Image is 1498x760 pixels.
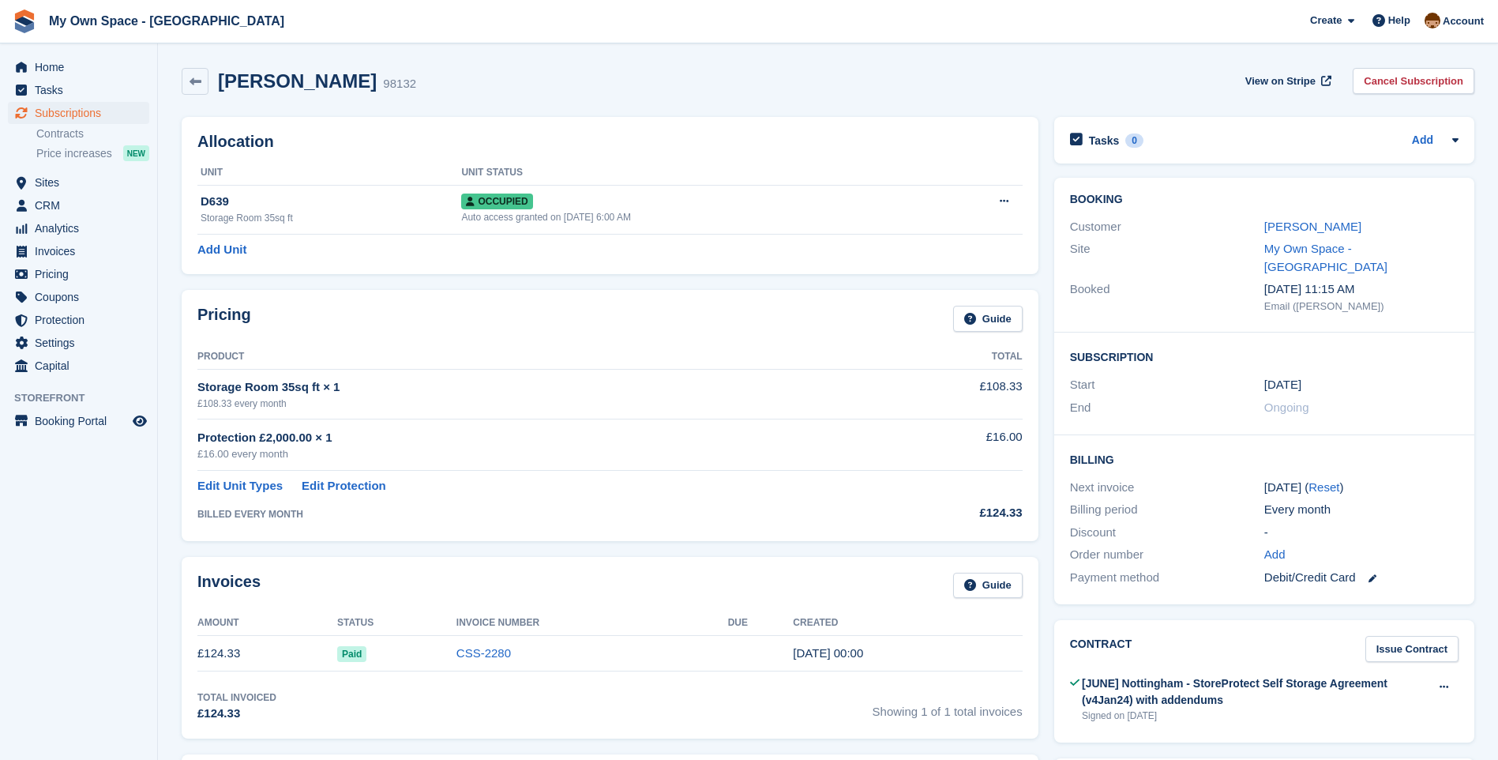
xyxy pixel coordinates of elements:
[201,193,461,211] div: D639
[201,211,461,225] div: Storage Room 35sq ft
[35,263,130,285] span: Pricing
[1264,524,1459,542] div: -
[1070,479,1264,497] div: Next invoice
[35,309,130,331] span: Protection
[197,241,246,259] a: Add Unit
[197,133,1023,151] h2: Allocation
[869,504,1022,522] div: £124.33
[1125,134,1143,148] div: 0
[36,126,149,141] a: Contracts
[1070,524,1264,542] div: Discount
[197,344,869,370] th: Product
[461,160,930,186] th: Unit Status
[197,573,261,599] h2: Invoices
[197,429,869,447] div: Protection £2,000.00 × 1
[123,145,149,161] div: NEW
[8,79,149,101] a: menu
[1089,134,1120,148] h2: Tasks
[1245,73,1316,89] span: View on Stripe
[302,477,386,495] a: Edit Protection
[197,306,251,332] h2: Pricing
[35,240,130,262] span: Invoices
[1365,636,1459,662] a: Issue Contract
[337,611,456,636] th: Status
[728,611,794,636] th: Due
[1070,501,1264,519] div: Billing period
[197,397,869,411] div: £108.33 every month
[197,611,337,636] th: Amount
[1264,501,1459,519] div: Every month
[1239,68,1335,94] a: View on Stripe
[1388,13,1410,28] span: Help
[1070,399,1264,417] div: End
[1082,675,1429,709] div: [JUNE] Nottingham - StoreProtect Self Storage Agreement (v4Jan24) with addendums
[953,573,1023,599] a: Guide
[197,507,869,521] div: BILLED EVERY MONTH
[1070,348,1459,364] h2: Subscription
[1070,546,1264,564] div: Order number
[197,636,337,672] td: £124.33
[197,690,276,705] div: Total Invoiced
[13,9,36,33] img: stora-icon-8386f47178a22dfd0bd8f6a31ec36ba5ce8667c1dd55bd0f319d3a0aa187defe.svg
[35,332,130,354] span: Settings
[8,102,149,124] a: menu
[197,378,869,397] div: Storage Room 35sq ft × 1
[1443,13,1484,29] span: Account
[1264,546,1286,564] a: Add
[1082,709,1429,723] div: Signed on [DATE]
[1425,13,1440,28] img: Paula Harris
[1264,569,1459,587] div: Debit/Credit Card
[35,194,130,216] span: CRM
[1264,401,1309,414] span: Ongoing
[1310,13,1342,28] span: Create
[869,420,1022,471] td: £16.00
[8,286,149,308] a: menu
[1070,280,1264,314] div: Booked
[8,355,149,377] a: menu
[1353,68,1474,94] a: Cancel Subscription
[35,355,130,377] span: Capital
[456,646,511,660] a: CSS-2280
[1264,376,1301,394] time: 2025-07-28 23:00:00 UTC
[1070,569,1264,587] div: Payment method
[14,390,157,406] span: Storefront
[793,646,863,660] time: 2025-07-28 23:00:11 UTC
[8,332,149,354] a: menu
[197,446,869,462] div: £16.00 every month
[1264,242,1387,273] a: My Own Space - [GEOGRAPHIC_DATA]
[461,210,930,224] div: Auto access granted on [DATE] 6:00 AM
[1070,194,1459,206] h2: Booking
[1070,218,1264,236] div: Customer
[35,171,130,194] span: Sites
[35,79,130,101] span: Tasks
[1070,451,1459,467] h2: Billing
[337,646,366,662] span: Paid
[8,194,149,216] a: menu
[1070,240,1264,276] div: Site
[8,309,149,331] a: menu
[35,56,130,78] span: Home
[218,70,377,92] h2: [PERSON_NAME]
[1264,280,1459,299] div: [DATE] 11:15 AM
[8,410,149,432] a: menu
[869,344,1022,370] th: Total
[461,194,532,209] span: Occupied
[36,145,149,162] a: Price increases NEW
[35,102,130,124] span: Subscriptions
[35,410,130,432] span: Booking Portal
[1412,132,1433,150] a: Add
[43,8,291,34] a: My Own Space - [GEOGRAPHIC_DATA]
[869,369,1022,419] td: £108.33
[35,217,130,239] span: Analytics
[197,705,276,723] div: £124.33
[1264,299,1459,314] div: Email ([PERSON_NAME])
[1070,636,1132,662] h2: Contract
[8,171,149,194] a: menu
[1264,479,1459,497] div: [DATE] ( )
[8,56,149,78] a: menu
[1308,480,1339,494] a: Reset
[873,690,1023,723] span: Showing 1 of 1 total invoices
[130,412,149,431] a: Preview store
[8,217,149,239] a: menu
[8,240,149,262] a: menu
